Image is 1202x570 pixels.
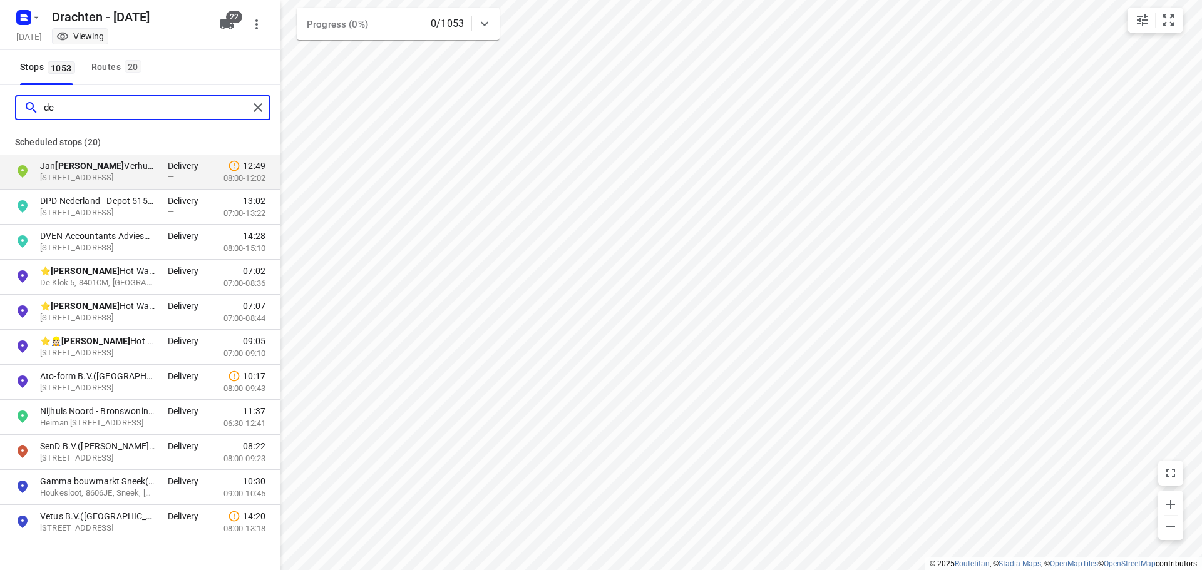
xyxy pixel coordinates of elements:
[56,30,104,43] div: Viewing
[243,265,265,277] span: 07:02
[930,559,1197,568] li: © 2025 , © , © © contributors
[168,230,205,242] p: Delivery
[243,475,265,487] span: 10:30
[223,382,265,395] p: 08:00-09:43
[168,440,205,452] p: Delivery
[40,172,155,184] p: Rostockweg 5, 9723HG, Groningen, NL
[223,207,265,220] p: 07:00-13:22
[168,207,174,216] span: —
[168,160,205,172] p: Delivery
[40,417,155,429] p: Heiman Akkerstraat 15, 9902GE, Appingedam, NL
[243,195,265,207] span: 13:02
[168,242,174,252] span: —
[168,172,174,181] span: —
[168,195,205,207] p: Delivery
[228,510,240,522] svg: Late
[20,59,79,75] span: Stops
[243,405,265,417] span: 11:37
[44,98,249,118] input: Search stops
[40,382,155,394] p: Wetterkant 11, 8401GC, Gorredijk, NL
[168,452,174,462] span: —
[40,522,155,534] p: [STREET_ADDRESS]
[243,510,265,522] span: 14:20
[999,559,1041,568] a: Stadia Maps
[40,487,155,499] p: Houkesloot, 8606JE, Sneek, NL
[168,405,205,417] p: Delivery
[40,300,155,312] p: ⭐ De Jong Hot Water Tanks - Leitswei 9a(Carlijn Lenten)
[243,160,265,172] span: 12:49
[223,277,265,290] p: 07:00-08:36
[168,487,174,497] span: —
[168,265,205,277] p: Delivery
[223,172,265,185] p: 08:00-12:02
[228,160,240,172] svg: Late
[168,510,205,522] p: Delivery
[40,475,155,487] p: Gamma bouwmarkt Sneek(Tieneke De Jong)
[40,265,155,277] p: ⭐ De Jong Hot Water Tanks - Productie(Mirthe Diever)
[168,382,174,392] span: —
[55,161,124,171] b: [PERSON_NAME]
[243,335,265,347] span: 09:05
[168,312,174,322] span: —
[40,195,155,207] p: DPD Nederland - Depot 515 Tynaarlo(Martijn de Jong(wijziging via Laura Timmermans))
[91,59,145,75] div: Routes
[40,335,155,347] p: ⭐👷🏻 De Jong Hot Water Tanks - Kantoren(Mirthe Diever)
[40,440,155,452] p: SenD B.V.(Doreen de Jong )
[40,405,155,417] p: Nijhuis Noord - Bronswoningen - Appingedam(Brian de Jong)
[243,300,265,312] span: 07:07
[40,230,155,242] p: DVEN Accountants Adviesgroep(Jannie de Jong)
[431,16,464,31] p: 0/1053
[168,370,205,382] p: Delivery
[168,417,174,427] span: —
[168,347,174,357] span: —
[40,242,155,254] p: Nijverheidsweg 2a, 9301ZL, Roden, NL
[61,336,130,346] b: [PERSON_NAME]
[243,230,265,242] span: 14:28
[243,440,265,452] span: 08:22
[168,300,205,312] p: Delivery
[955,559,990,568] a: Routetitan
[1156,8,1181,33] button: Fit zoom
[243,370,265,382] span: 10:17
[15,135,265,150] p: Scheduled stops ( 20 )
[223,417,265,430] p: 06:30-12:41
[40,312,155,324] p: Leitswei 9, 8401CL, Gorredijk, NL
[40,510,155,522] p: Vetus B.V.([GEOGRAPHIC_DATA] )
[307,19,368,30] span: Progress (0%)
[40,452,155,464] p: Borniastraat 38, 8934AD, Leeuwarden, NL
[168,475,205,487] p: Delivery
[40,277,155,289] p: De Klok 5, 8401CM, Gorredijk, NL
[40,370,155,382] p: Ato-form B.V.([GEOGRAPHIC_DATA] )
[1128,8,1183,33] div: small contained button group
[228,370,240,382] svg: Late
[226,11,242,23] span: 22
[40,347,155,359] p: Leitswei 4, 8401CL, Gorredijk, NL
[1104,559,1156,568] a: OpenStreetMap
[1050,559,1098,568] a: OpenMapTiles
[214,12,239,37] button: 22
[223,312,265,325] p: 07:00-08:44
[40,207,155,219] p: Energieweg 2, 9482WH, Tynaarlo, NL
[223,452,265,465] p: 08:00-09:23
[51,266,120,276] b: [PERSON_NAME]
[125,60,141,73] span: 20
[223,242,265,255] p: 08:00-15:10
[223,522,265,535] p: 08:00-13:18
[223,487,265,500] p: 09:00-10:45
[297,8,500,40] div: Progress (0%)0/1053
[168,277,174,287] span: —
[168,335,205,347] p: Delivery
[48,61,75,74] span: 1053
[223,347,265,360] p: 07:00-09:10
[168,522,174,532] span: —
[40,160,155,172] p: Jan de Jong Verhuizingen(Claudy Panhuysen)
[51,301,120,311] b: [PERSON_NAME]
